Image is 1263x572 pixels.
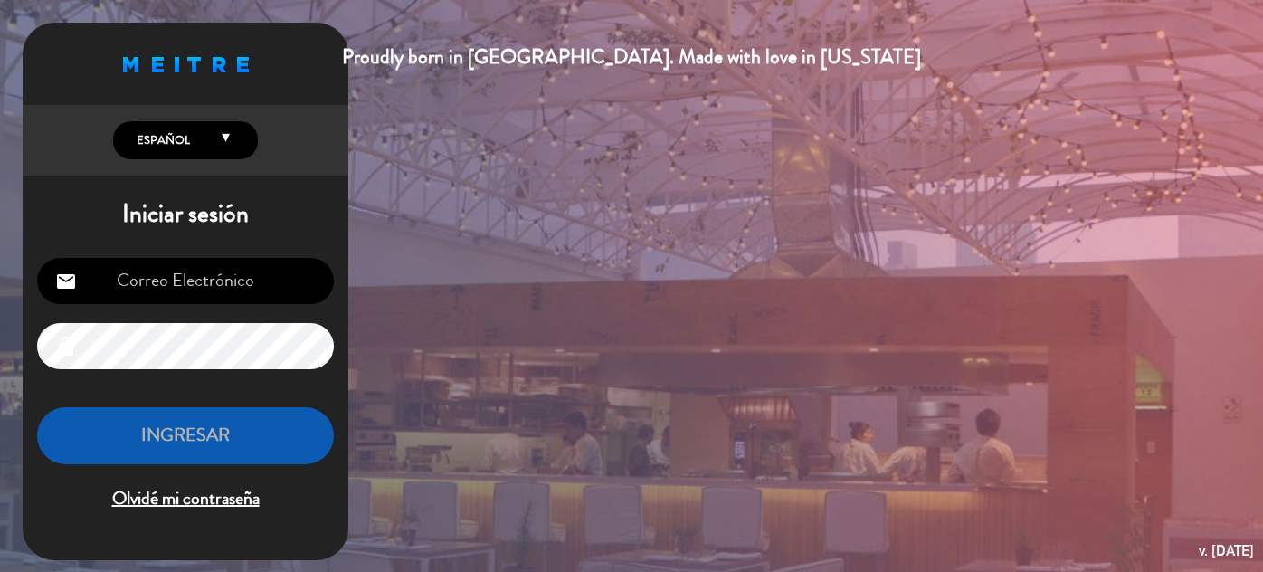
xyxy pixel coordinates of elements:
div: v. [DATE] [1199,539,1254,563]
span: Español [132,131,190,149]
h1: Iniciar sesión [23,199,348,230]
input: Correo Electrónico [37,258,334,304]
i: lock [55,336,77,357]
span: Olvidé mi contraseña [37,484,334,514]
i: email [55,271,77,292]
button: INGRESAR [37,407,334,464]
